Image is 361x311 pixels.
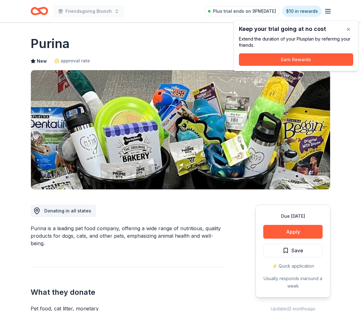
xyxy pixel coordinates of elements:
[31,4,48,18] a: Home
[66,7,112,15] span: Friendsgiving Brunch
[239,26,353,32] div: Keep your trial going at no cost
[204,6,280,16] a: Plus trial ends on 9PM[DATE]
[263,244,323,257] button: Save
[54,57,90,65] a: approval rate
[61,57,90,65] span: approval rate
[37,57,47,65] span: New
[263,212,323,220] div: Due [DATE]
[263,225,323,239] button: Apply
[31,70,330,189] img: Image for Purina
[263,262,323,270] div: ⚡️ Quick application
[31,225,225,247] div: Purina is a leading pet food company, offering a wide range of nutritious, quality products for d...
[239,53,353,66] button: Earn Rewards
[282,6,322,17] a: $10 in rewards
[263,275,323,290] div: Usually responds in around a week
[31,287,225,297] h2: What they donate
[291,246,303,255] span: Save
[44,208,91,213] span: Donating in all states
[213,7,276,15] span: Plus trial ends on 9PM[DATE]
[53,5,124,17] button: Friendsgiving Brunch
[239,36,353,48] div: Extend the duration of your Plus plan by referring your friends.
[31,35,70,52] h1: Purina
